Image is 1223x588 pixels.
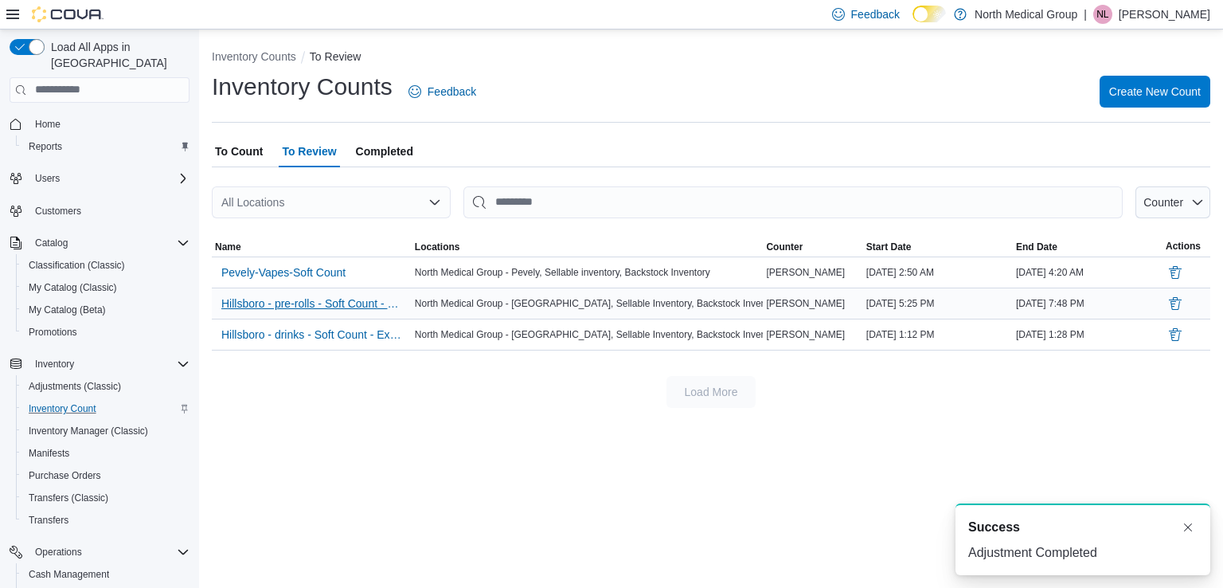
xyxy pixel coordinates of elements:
[1166,325,1185,344] button: Delete
[16,135,196,158] button: Reports
[1013,263,1162,282] div: [DATE] 4:20 AM
[22,444,76,463] a: Manifests
[22,466,107,485] a: Purchase Orders
[1109,84,1201,100] span: Create New Count
[221,265,346,280] span: Pevely-Vapes-Soft Count
[282,135,336,167] span: To Review
[1013,237,1162,257] button: End Date
[212,49,1210,68] nav: An example of EuiBreadcrumbs
[763,237,862,257] button: Counter
[16,299,196,321] button: My Catalog (Beta)
[22,421,154,441] a: Inventory Manager (Classic)
[1166,294,1185,313] button: Delete
[1166,240,1201,253] span: Actions
[16,420,196,442] button: Inventory Manager (Classic)
[215,135,263,167] span: To Count
[356,135,413,167] span: Completed
[215,261,352,284] button: Pevely-Vapes-Soft Count
[1143,196,1183,209] span: Counter
[912,22,913,23] span: Dark Mode
[29,568,109,581] span: Cash Management
[29,380,121,393] span: Adjustments (Classic)
[863,263,1013,282] div: [DATE] 2:50 AM
[221,296,402,312] span: Hillsboro - pre-rolls - Soft Count - Excl. Quar
[22,444,190,463] span: Manifests
[29,304,106,316] span: My Catalog (Beta)
[45,39,190,71] span: Load All Apps in [GEOGRAPHIC_DATA]
[412,263,764,282] div: North Medical Group - Pevely, Sellable inventory, Backstock Inventory
[29,402,96,415] span: Inventory Count
[29,233,190,253] span: Catalog
[22,377,190,396] span: Adjustments (Classic)
[1166,263,1185,282] button: Delete
[1013,294,1162,313] div: [DATE] 7:48 PM
[16,254,196,276] button: Classification (Classic)
[1084,5,1087,24] p: |
[35,118,61,131] span: Home
[412,294,764,313] div: North Medical Group - [GEOGRAPHIC_DATA], Sellable Inventory, Backstock Inventory
[22,323,84,342] a: Promotions
[22,488,115,508] a: Transfers (Classic)
[22,278,190,297] span: My Catalog (Classic)
[22,421,190,441] span: Inventory Manager (Classic)
[29,115,67,134] a: Home
[29,169,66,188] button: Users
[29,492,108,504] span: Transfers (Classic)
[16,321,196,343] button: Promotions
[29,233,74,253] button: Catalog
[22,300,112,319] a: My Catalog (Beta)
[22,323,190,342] span: Promotions
[22,565,190,584] span: Cash Management
[16,563,196,586] button: Cash Management
[863,294,1013,313] div: [DATE] 5:25 PM
[1016,241,1057,253] span: End Date
[29,281,117,294] span: My Catalog (Classic)
[428,196,441,209] button: Open list of options
[22,466,190,485] span: Purchase Orders
[412,325,764,344] div: North Medical Group - [GEOGRAPHIC_DATA], Sellable Inventory, Backstock Inventory
[16,487,196,509] button: Transfers (Classic)
[1178,518,1198,537] button: Dismiss toast
[29,259,125,272] span: Classification (Classic)
[310,50,361,63] button: To Review
[863,325,1013,344] div: [DATE] 1:12 PM
[16,398,196,420] button: Inventory Count
[428,84,476,100] span: Feedback
[22,511,75,530] a: Transfers
[968,518,1020,537] span: Success
[29,543,88,562] button: Operations
[22,488,190,508] span: Transfers (Classic)
[1119,5,1210,24] p: [PERSON_NAME]
[29,543,190,562] span: Operations
[221,327,402,343] span: Hillsboro - drinks - Soft Count - Excl. Quar
[29,201,190,221] span: Customers
[3,199,196,222] button: Customers
[32,6,104,22] img: Cova
[968,518,1198,537] div: Notification
[215,323,408,347] button: Hillsboro - drinks - Soft Count - Excl. Quar
[22,399,190,418] span: Inventory Count
[29,169,190,188] span: Users
[866,241,912,253] span: Start Date
[912,6,946,22] input: Dark Mode
[29,202,88,221] a: Customers
[22,137,68,156] a: Reports
[29,355,80,374] button: Inventory
[402,76,483,108] a: Feedback
[212,50,296,63] button: Inventory Counts
[3,232,196,254] button: Catalog
[22,137,190,156] span: Reports
[16,465,196,487] button: Purchase Orders
[766,297,845,310] span: [PERSON_NAME]
[851,6,900,22] span: Feedback
[415,241,460,253] span: Locations
[3,167,196,190] button: Users
[35,205,81,218] span: Customers
[1100,76,1210,108] button: Create New Count
[29,114,190,134] span: Home
[22,300,190,319] span: My Catalog (Beta)
[29,355,190,374] span: Inventory
[968,543,1198,563] div: Adjustment Completed
[412,237,764,257] button: Locations
[29,425,148,437] span: Inventory Manager (Classic)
